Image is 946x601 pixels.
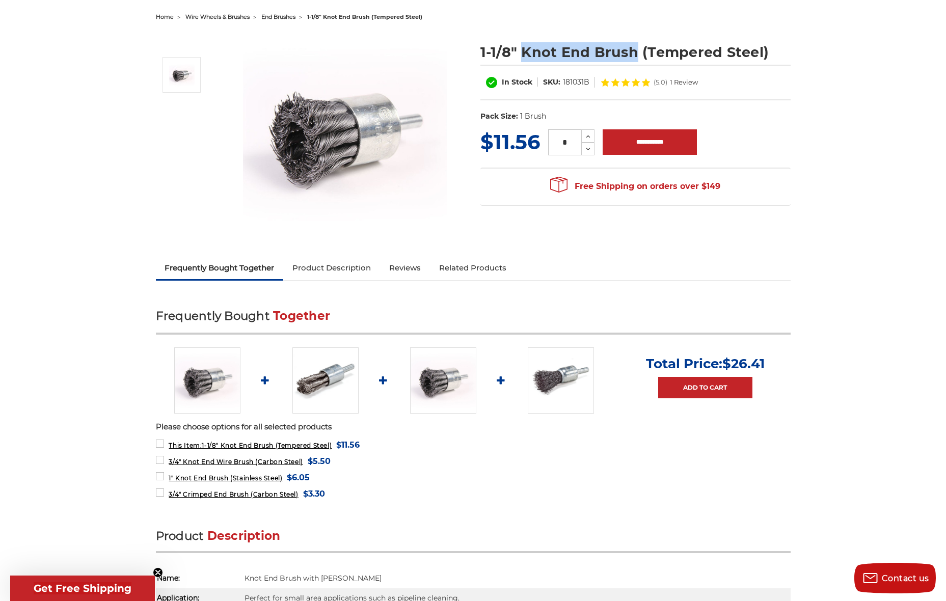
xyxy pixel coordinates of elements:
[722,356,765,372] span: $26.41
[156,309,269,323] span: Frequently Bought
[156,529,204,543] span: Product
[169,442,202,449] strong: This Item:
[882,573,929,583] span: Contact us
[563,77,589,88] dd: 181031B
[480,111,518,122] dt: Pack Size:
[283,257,380,279] a: Product Description
[169,442,332,449] span: 1-1/8" Knot End Brush (Tempered Steel)
[336,438,360,452] span: $11.56
[244,568,791,588] td: Knot End Brush with [PERSON_NAME]
[207,529,281,543] span: Description
[156,13,174,20] a: home
[520,111,546,122] dd: 1 Brush
[185,13,250,20] a: wire wheels & brushes
[261,13,295,20] a: end brushes
[646,356,765,372] p: Total Price:
[153,567,163,578] button: Close teaser
[157,573,187,583] strong: Name:
[430,257,516,279] a: Related Products
[543,77,560,88] dt: SKU:
[169,490,298,498] span: 3/4" Crimped End Brush (Carbon Steel)
[174,347,240,414] img: Knotted End Brush
[34,582,131,594] span: Get Free Shipping
[156,421,791,433] p: Please choose options for all selected products
[670,79,698,86] span: 1 Review
[169,62,195,88] img: Knotted End Brush
[273,309,330,323] span: Together
[658,377,752,398] a: Add to Cart
[243,32,447,235] img: Knotted End Brush
[550,176,720,197] span: Free Shipping on orders over $149
[169,458,303,466] span: 3/4" Knot End Wire Brush (Carbon Steel)
[502,77,532,87] span: In Stock
[156,257,284,279] a: Frequently Bought Together
[380,257,430,279] a: Reviews
[10,576,155,601] div: Get Free ShippingClose teaser
[303,487,325,501] span: $3.30
[308,454,331,468] span: $5.50
[854,563,936,593] button: Contact us
[480,42,791,62] h1: 1-1/8" Knot End Brush (Tempered Steel)
[307,13,422,20] span: 1-1/8" knot end brush (tempered steel)
[287,471,310,484] span: $6.05
[169,474,282,482] span: 1" Knot End Brush (Stainless Steel)
[480,129,540,154] span: $11.56
[654,79,667,86] span: (5.0)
